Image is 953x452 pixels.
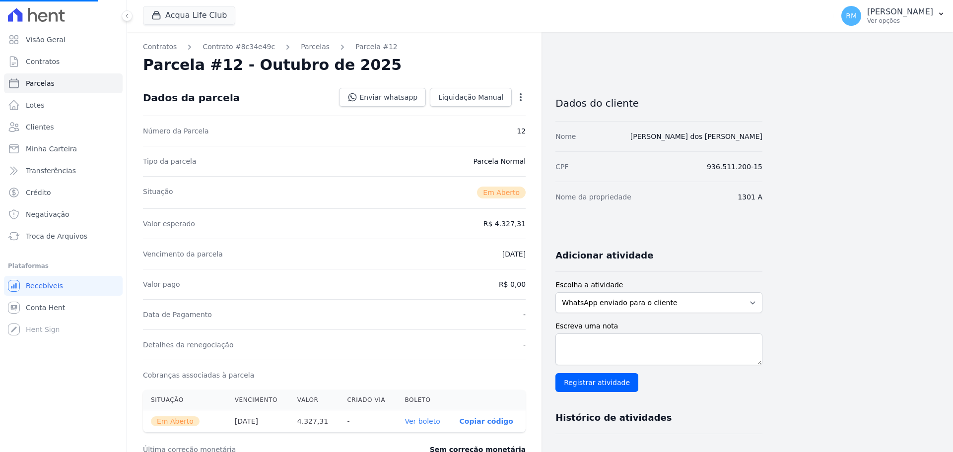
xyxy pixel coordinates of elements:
dd: 12 [517,126,526,136]
a: Transferências [4,161,123,181]
dd: - [523,340,526,350]
th: Vencimento [227,390,289,410]
span: Minha Carteira [26,144,77,154]
h2: Parcela #12 - Outubro de 2025 [143,56,402,74]
dt: CPF [555,162,568,172]
dt: Valor esperado [143,219,195,229]
a: Recebíveis [4,276,123,296]
span: Negativação [26,209,69,219]
th: [DATE] [227,410,289,433]
input: Registrar atividade [555,373,638,392]
span: Visão Geral [26,35,66,45]
a: Clientes [4,117,123,137]
dt: Nome da propriedade [555,192,631,202]
dd: R$ 0,00 [499,279,526,289]
a: Ver boleto [405,417,440,425]
button: Acqua Life Club [143,6,235,25]
button: Copiar código [460,417,513,425]
label: Escreva uma nota [555,321,762,331]
dt: Vencimento da parcela [143,249,223,259]
a: Contrato #8c34e49c [203,42,275,52]
p: Ver opções [867,17,933,25]
button: RM [PERSON_NAME] Ver opções [833,2,953,30]
dt: Nome [555,131,576,141]
th: Criado via [339,390,397,410]
label: Escolha a atividade [555,280,762,290]
div: Plataformas [8,260,119,272]
dt: Número da Parcela [143,126,209,136]
a: Conta Hent [4,298,123,318]
dd: Parcela Normal [473,156,526,166]
span: Clientes [26,122,54,132]
a: Lotes [4,95,123,115]
th: Valor [289,390,340,410]
a: Enviar whatsapp [339,88,426,107]
span: Em Aberto [477,187,526,198]
a: Liquidação Manual [430,88,512,107]
nav: Breadcrumb [143,42,526,52]
p: [PERSON_NAME] [867,7,933,17]
span: Troca de Arquivos [26,231,87,241]
dt: Situação [143,187,173,198]
dd: 1301 A [738,192,762,202]
span: Transferências [26,166,76,176]
span: Liquidação Manual [438,92,503,102]
dd: [DATE] [502,249,526,259]
div: Dados da parcela [143,92,240,104]
dt: Data de Pagamento [143,310,212,320]
dd: - [523,310,526,320]
a: Crédito [4,183,123,202]
span: Lotes [26,100,45,110]
dt: Cobranças associadas à parcela [143,370,254,380]
dd: 936.511.200-15 [707,162,762,172]
th: 4.327,31 [289,410,340,433]
th: - [339,410,397,433]
a: Negativação [4,204,123,224]
a: Contratos [143,42,177,52]
span: RM [846,12,857,19]
span: Crédito [26,188,51,197]
a: Parcelas [4,73,123,93]
a: Parcela #12 [355,42,398,52]
a: Parcelas [301,42,330,52]
span: Contratos [26,57,60,66]
dd: R$ 4.327,31 [483,219,526,229]
span: Em Aberto [151,416,200,426]
dt: Detalhes da renegociação [143,340,234,350]
a: [PERSON_NAME] dos [PERSON_NAME] [630,132,762,140]
span: Parcelas [26,78,55,88]
h3: Adicionar atividade [555,250,653,261]
a: Minha Carteira [4,139,123,159]
span: Recebíveis [26,281,63,291]
a: Troca de Arquivos [4,226,123,246]
dt: Valor pago [143,279,180,289]
a: Contratos [4,52,123,71]
th: Boleto [397,390,451,410]
dt: Tipo da parcela [143,156,197,166]
th: Situação [143,390,227,410]
a: Visão Geral [4,30,123,50]
h3: Histórico de atividades [555,412,672,424]
h3: Dados do cliente [555,97,762,109]
span: Conta Hent [26,303,65,313]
